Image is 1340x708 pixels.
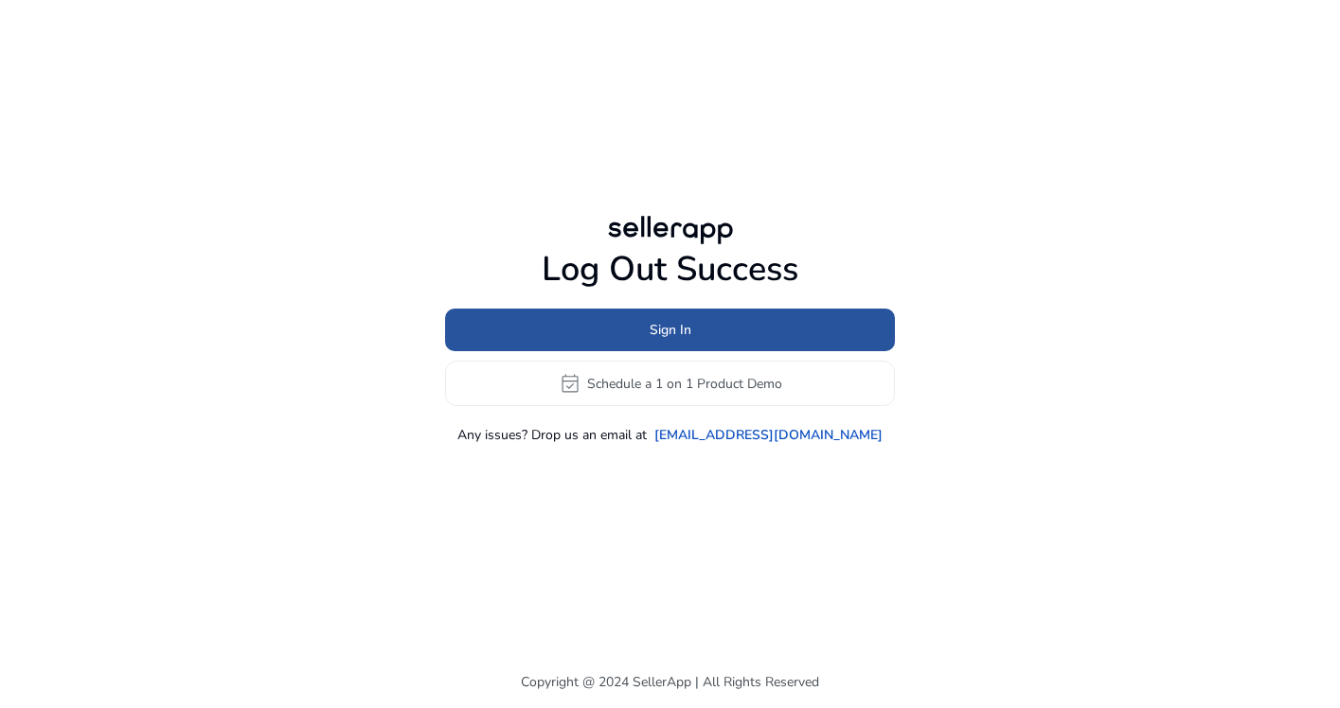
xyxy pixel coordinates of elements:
[650,320,691,340] span: Sign In
[445,309,895,351] button: Sign In
[445,361,895,406] button: event_availableSchedule a 1 on 1 Product Demo
[654,425,883,445] a: [EMAIL_ADDRESS][DOMAIN_NAME]
[457,425,647,445] p: Any issues? Drop us an email at
[445,249,895,290] h1: Log Out Success
[559,372,581,395] span: event_available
